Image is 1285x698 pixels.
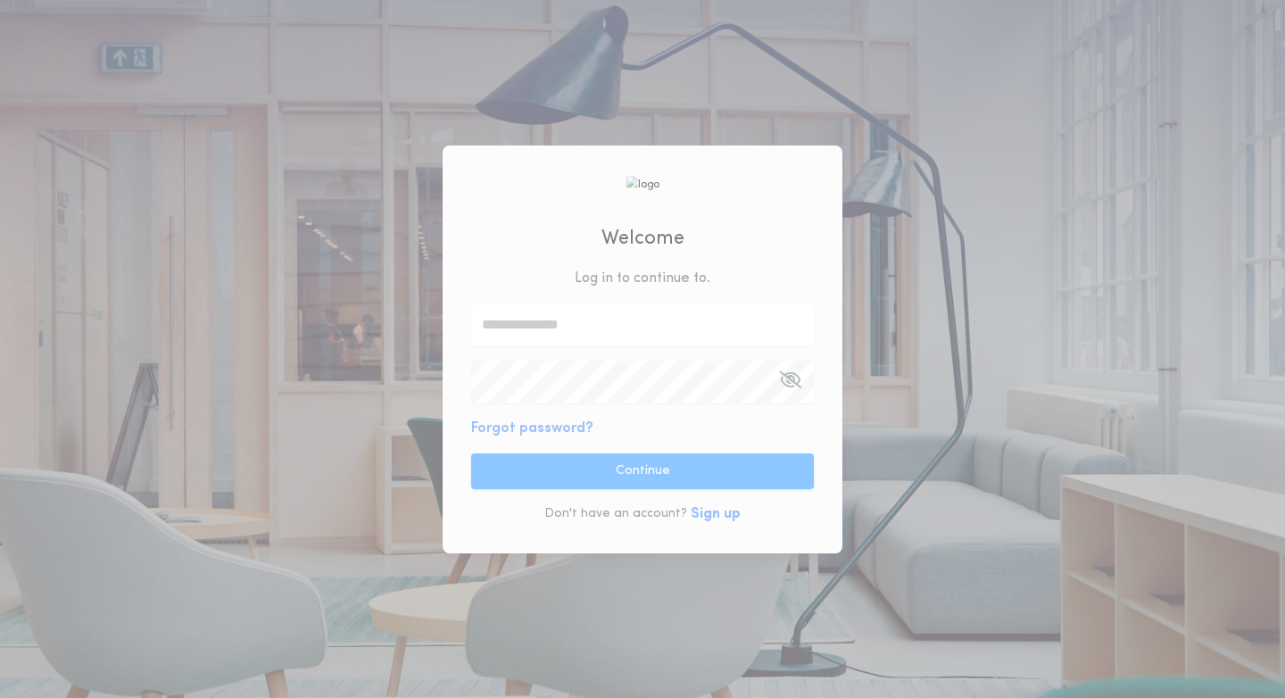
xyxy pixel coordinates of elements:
[544,505,687,523] p: Don't have an account?
[471,418,593,439] button: Forgot password?
[575,268,710,289] p: Log in to continue to .
[601,224,684,253] h2: Welcome
[691,503,741,525] button: Sign up
[626,176,659,193] img: logo
[471,453,814,489] button: Continue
